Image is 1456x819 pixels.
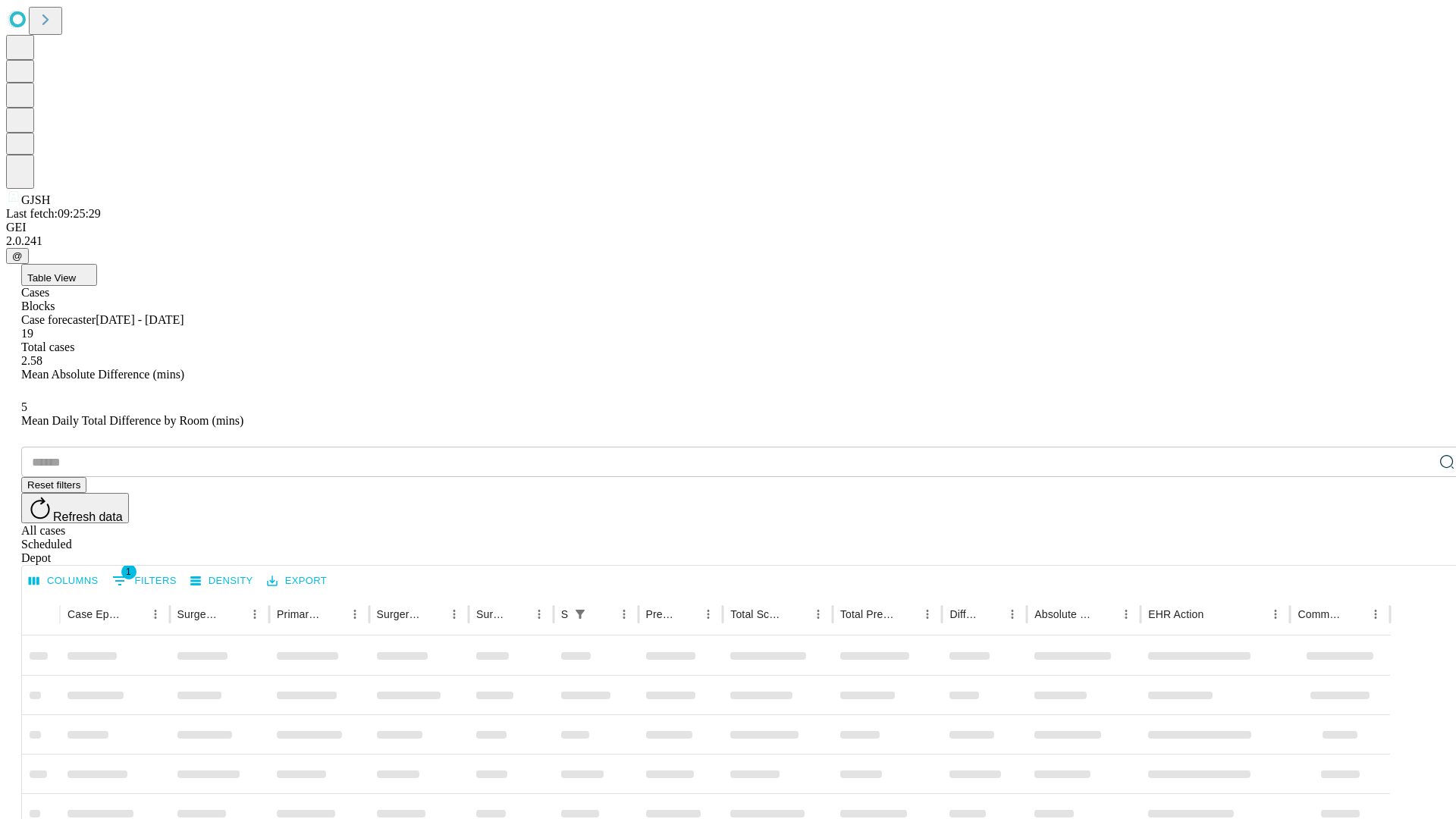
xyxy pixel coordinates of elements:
button: Refresh data [21,493,129,523]
button: Menu [244,604,265,625]
span: Total cases [21,340,74,353]
span: @ [12,250,23,262]
div: 2.0.241 [6,234,1450,248]
div: Surgeon Name [177,608,221,620]
span: 5 [21,400,27,413]
button: Sort [507,604,529,625]
button: Show filters [108,569,180,593]
button: Sort [1344,604,1365,625]
div: Surgery Name [377,608,421,620]
div: Predicted In Room Duration [646,608,676,620]
span: Case forecaster [21,313,96,326]
button: Density [187,570,257,593]
button: Reset filters [21,477,86,493]
div: Absolute Difference [1034,608,1093,620]
div: Total Predicted Duration [840,608,895,620]
span: 2.58 [21,354,42,367]
button: Menu [1365,604,1386,625]
button: Select columns [25,570,102,593]
div: 1 active filter [570,604,591,625]
div: Difference [949,608,979,620]
button: Menu [1116,604,1137,625]
button: Menu [145,604,166,625]
span: Mean Daily Total Difference by Room (mins) [21,414,243,427]
button: Sort [896,604,917,625]
button: Menu [444,604,465,625]
button: Sort [223,604,244,625]
div: Scheduled In Room Duration [561,608,568,620]
span: GJSH [21,193,50,206]
button: Sort [592,604,613,625]
span: 1 [121,564,136,579]
div: Primary Service [277,608,321,620]
span: Mean Absolute Difference (mins) [21,368,184,381]
span: Table View [27,272,76,284]
span: 19 [21,327,33,340]
button: Menu [344,604,366,625]
button: Sort [981,604,1002,625]
div: Comments [1298,608,1341,620]
button: Menu [808,604,829,625]
button: Menu [698,604,719,625]
div: GEI [6,221,1450,234]
div: Surgery Date [476,608,506,620]
div: Total Scheduled Duration [730,608,785,620]
button: Export [263,570,331,593]
button: Menu [1265,604,1286,625]
button: Sort [676,604,698,625]
button: Table View [21,264,97,286]
button: Sort [786,604,808,625]
button: Sort [422,604,444,625]
span: Reset filters [27,479,80,491]
span: [DATE] - [DATE] [96,313,184,326]
button: Menu [917,604,938,625]
button: Sort [323,604,344,625]
button: Sort [124,604,145,625]
div: EHR Action [1148,608,1203,620]
button: Menu [1002,604,1023,625]
button: Show filters [570,604,591,625]
button: Sort [1094,604,1116,625]
div: Case Epic Id [67,608,122,620]
button: Menu [613,604,635,625]
button: @ [6,248,29,264]
button: Menu [529,604,550,625]
span: Refresh data [53,510,123,523]
span: Last fetch: 09:25:29 [6,207,101,220]
button: Sort [1205,604,1226,625]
